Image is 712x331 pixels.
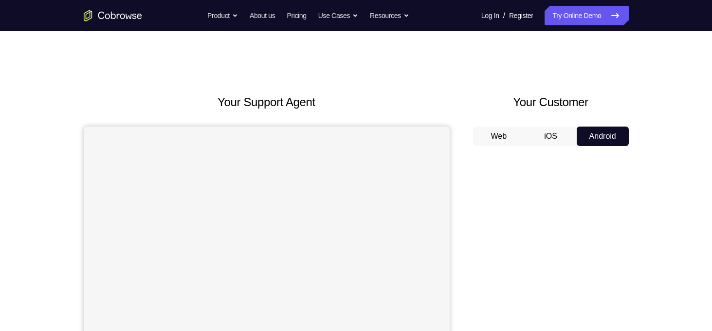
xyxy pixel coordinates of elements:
[287,6,306,25] a: Pricing
[481,6,499,25] a: Log In
[473,93,629,111] h2: Your Customer
[250,6,275,25] a: About us
[509,6,533,25] a: Register
[207,6,238,25] button: Product
[545,6,628,25] a: Try Online Demo
[84,93,450,111] h2: Your Support Agent
[473,127,525,146] button: Web
[318,6,358,25] button: Use Cases
[84,10,142,21] a: Go to the home page
[577,127,629,146] button: Android
[525,127,577,146] button: iOS
[370,6,409,25] button: Resources
[503,10,505,21] span: /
